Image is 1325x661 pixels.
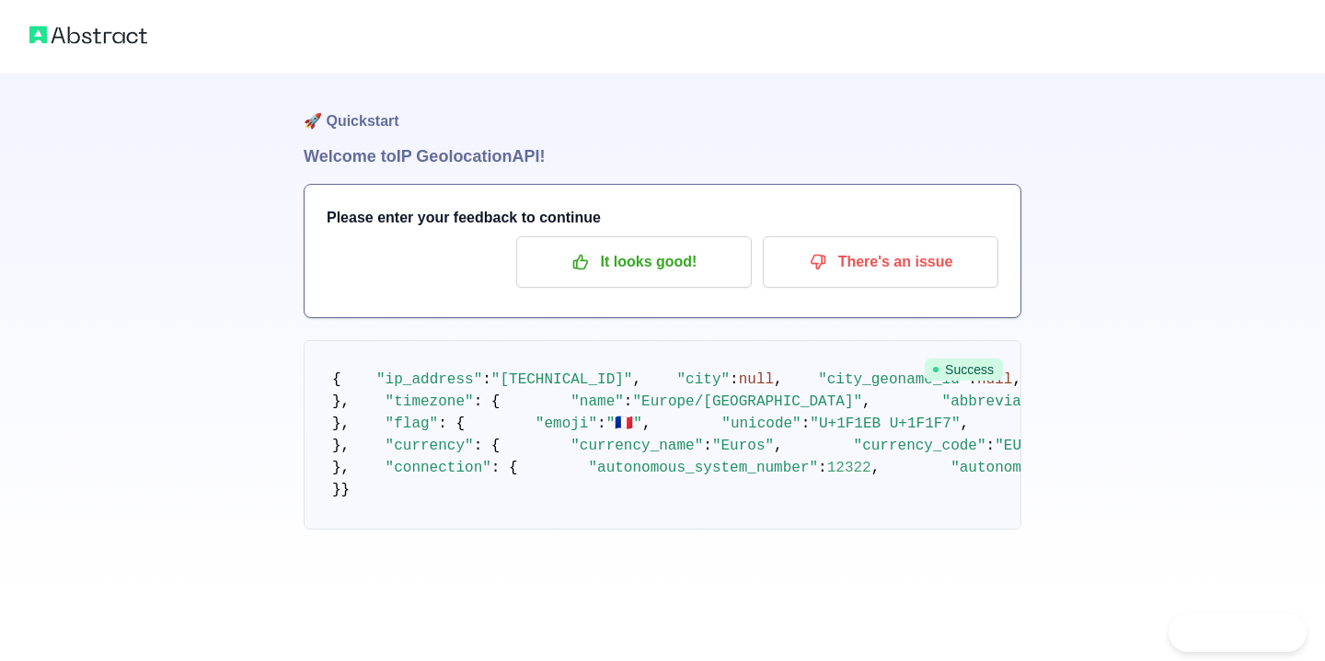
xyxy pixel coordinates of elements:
span: "currency_name" [570,438,703,454]
iframe: Help Scout Beacon - Open [1169,613,1307,652]
span: Success [925,359,1003,381]
span: : { [474,438,501,454]
p: There's an issue [777,246,985,278]
span: 12322 [827,460,871,476]
span: "[TECHNICAL_ID]" [491,371,633,388]
span: , [642,416,651,432]
span: "city_geoname_id" [818,371,968,388]
span: "flag" [386,416,439,432]
span: "autonomous_system_organization" [951,460,1233,476]
h1: 🚀 Quickstart [304,74,1021,143]
span: "EUR" [995,438,1039,454]
h3: Please enter your feedback to continue [327,207,998,229]
span: : [482,371,491,388]
button: There's an issue [763,236,998,288]
span: , [774,371,783,388]
span: , [961,416,970,432]
span: "emoji" [536,416,597,432]
span: , [862,393,871,410]
span: "timezone" [386,393,474,410]
span: , [1012,371,1021,388]
h1: Welcome to IP Geolocation API! [304,143,1021,169]
span: "U+1F1EB U+1F1F7" [810,416,960,432]
span: "autonomous_system_number" [588,460,818,476]
span: : [986,438,996,454]
span: , [632,371,641,388]
span: "connection" [386,460,491,476]
span: "currency_code" [854,438,986,454]
span: : { [474,393,501,410]
p: It looks good! [530,246,738,278]
img: Abstract logo [29,22,147,48]
span: null [739,371,774,388]
span: "Europe/[GEOGRAPHIC_DATA]" [632,393,862,410]
span: "abbreviation" [942,393,1066,410]
span: "Euros" [712,438,774,454]
span: "city" [676,371,730,388]
span: : [703,438,712,454]
span: : { [491,460,518,476]
span: , [871,460,881,476]
span: "currency" [386,438,474,454]
span: : { [438,416,465,432]
span: : [801,416,811,432]
span: , [774,438,783,454]
span: "name" [570,393,624,410]
span: { [332,371,341,388]
button: It looks good! [516,236,752,288]
span: "🇫🇷" [606,416,642,432]
span: "ip_address" [376,371,482,388]
span: : [730,371,739,388]
span: : [818,460,827,476]
span: : [624,393,633,410]
span: : [597,416,606,432]
span: "unicode" [721,416,801,432]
